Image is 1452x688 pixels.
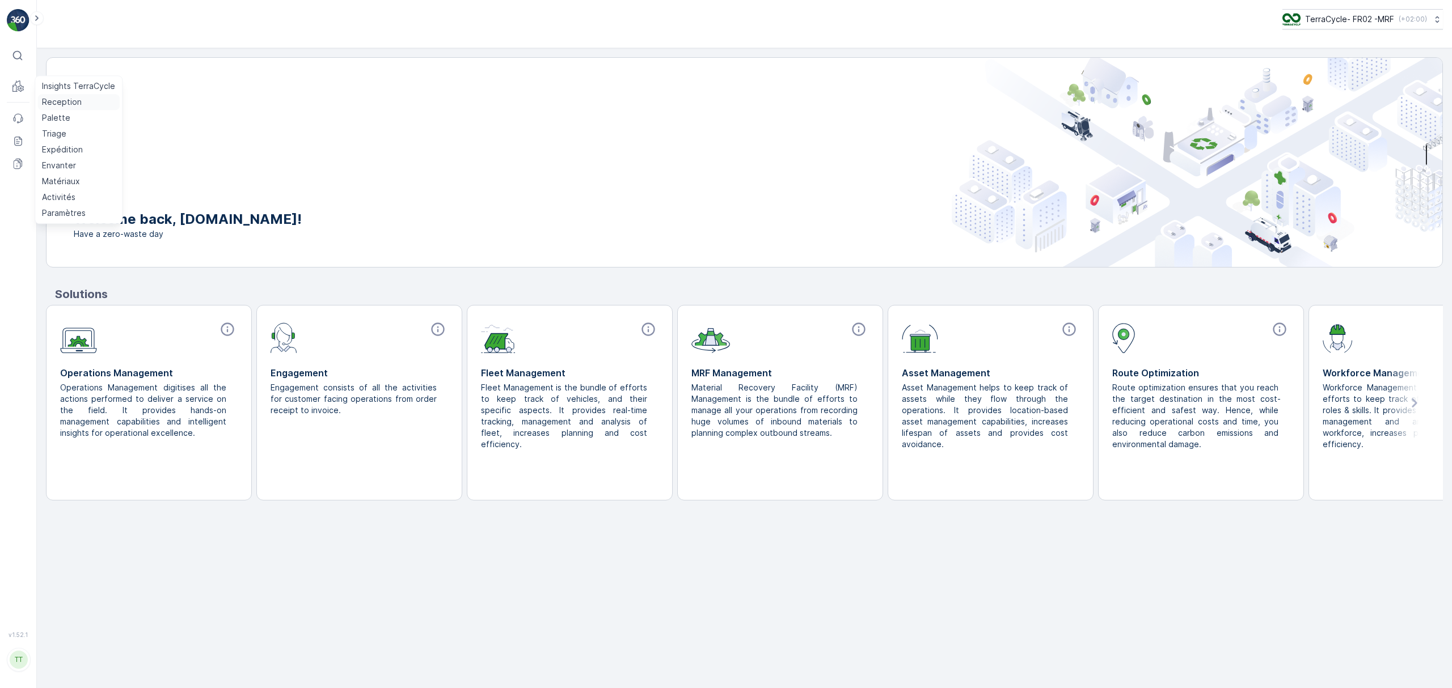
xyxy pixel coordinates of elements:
[271,366,448,380] p: Engagement
[902,382,1070,450] p: Asset Management helps to keep track of assets while they flow through the operations. It provide...
[691,321,730,353] img: module-icon
[1305,14,1394,25] p: TerraCycle- FR02 -MRF
[952,58,1442,267] img: city illustration
[55,286,1443,303] p: Solutions
[60,321,97,354] img: module-icon
[10,651,28,669] div: TT
[271,382,439,416] p: Engagement consists of all the activities for customer facing operations from order receipt to in...
[7,631,29,638] span: v 1.52.1
[74,228,302,240] span: Have a zero-waste day
[902,321,938,353] img: module-icon
[271,321,297,353] img: module-icon
[60,366,238,380] p: Operations Management
[691,382,860,439] p: Material Recovery Facility (MRF) Management is the bundle of efforts to manage all your operation...
[1112,382,1281,450] p: Route optimization ensures that you reach the target destination in the most cost-efficient and s...
[481,321,516,353] img: module-icon
[1282,13,1301,26] img: terracycle.png
[74,210,302,228] p: Welcome back, [DOMAIN_NAME]!
[691,366,869,380] p: MRF Management
[1112,366,1290,380] p: Route Optimization
[1112,321,1135,353] img: module-icon
[481,366,659,380] p: Fleet Management
[1323,321,1353,353] img: module-icon
[1282,9,1443,29] button: TerraCycle- FR02 -MRF(+02:00)
[1399,15,1427,24] p: ( +02:00 )
[481,382,649,450] p: Fleet Management is the bundle of efforts to keep track of vehicles, and their specific aspects. ...
[7,640,29,679] button: TT
[7,9,29,32] img: logo
[60,382,229,439] p: Operations Management digitises all the actions performed to deliver a service on the field. It p...
[902,366,1079,380] p: Asset Management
